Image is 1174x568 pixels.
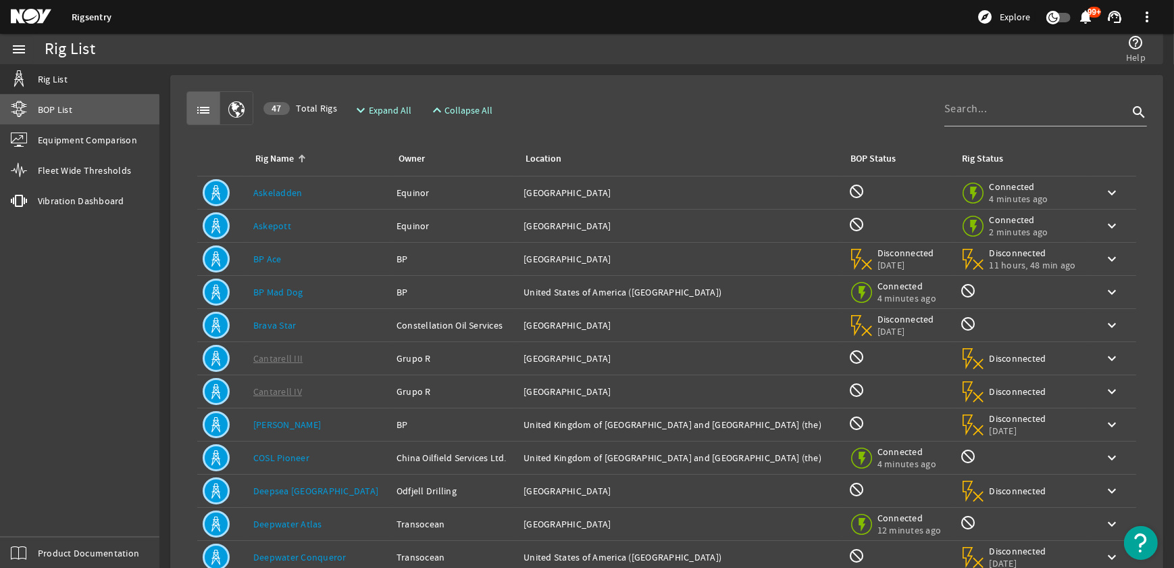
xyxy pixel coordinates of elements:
[990,485,1047,497] span: Disconnected
[1124,526,1158,560] button: Open Resource Center
[848,183,865,199] mat-icon: BOP Monitoring not available for this rig
[253,286,303,298] a: BP Mad Dog
[45,43,95,56] div: Rig List
[253,319,297,331] a: Brava Star
[524,484,838,498] div: [GEOGRAPHIC_DATA]
[253,187,303,199] a: Askeladden
[877,313,935,325] span: Disconnected
[961,316,977,332] mat-icon: Rig Monitoring not available for this rig
[399,151,425,166] div: Owner
[1104,549,1121,565] mat-icon: keyboard_arrow_down
[38,72,68,86] span: Rig List
[1104,383,1121,400] mat-icon: keyboard_arrow_down
[877,259,935,271] span: [DATE]
[990,385,1047,398] span: Disconnected
[11,41,27,57] mat-icon: menu
[1128,34,1144,51] mat-icon: help_outline
[1104,417,1121,433] mat-icon: keyboard_arrow_down
[848,349,865,365] mat-icon: BOP Monitoring not available for this rig
[1104,483,1121,499] mat-icon: keyboard_arrow_down
[877,446,936,458] span: Connected
[971,6,1036,28] button: Explore
[848,415,865,431] mat-icon: BOP Monitoring not available for this rig
[524,285,838,299] div: United States of America ([GEOGRAPHIC_DATA])
[1079,10,1093,24] button: 99+
[253,419,321,431] a: [PERSON_NAME]
[253,253,282,265] a: BP Ace
[255,151,294,166] div: Rig Name
[524,352,838,365] div: [GEOGRAPHIC_DATA]
[524,517,838,531] div: [GEOGRAPHIC_DATA]
[445,103,493,117] span: Collapse All
[397,517,513,531] div: Transocean
[253,352,303,364] a: Cantarell III
[524,252,838,266] div: [GEOGRAPHIC_DATA]
[850,151,896,166] div: BOP Status
[253,485,378,497] a: Deepsea [GEOGRAPHIC_DATA]
[524,451,838,465] div: United Kingdom of [GEOGRAPHIC_DATA] and [GEOGRAPHIC_DATA] (the)
[397,151,507,166] div: Owner
[1104,317,1121,333] mat-icon: keyboard_arrow_down
[424,98,499,122] button: Collapse All
[524,151,832,166] div: Location
[990,193,1048,205] span: 4 minutes ago
[1104,284,1121,300] mat-icon: keyboard_arrow_down
[253,385,302,398] a: Cantarell IV
[397,484,513,498] div: Odfjell Drilling
[1131,1,1163,33] button: more_vert
[877,512,942,524] span: Connected
[990,425,1047,437] span: [DATE]
[397,219,513,233] div: Equinor
[263,102,290,115] div: 47
[38,164,131,177] span: Fleet Wide Thresholds
[990,412,1047,425] span: Disconnected
[1000,10,1030,24] span: Explore
[524,318,838,332] div: [GEOGRAPHIC_DATA]
[961,283,977,299] mat-icon: Rig Monitoring not available for this rig
[253,551,347,563] a: Deepwater Conqueror
[353,102,363,118] mat-icon: expand_more
[990,259,1076,271] span: 11 hours, 48 min ago
[1131,104,1147,120] i: search
[1104,516,1121,532] mat-icon: keyboard_arrow_down
[1104,218,1121,234] mat-icon: keyboard_arrow_down
[524,550,838,564] div: United States of America ([GEOGRAPHIC_DATA])
[397,418,513,431] div: BP
[526,151,561,166] div: Location
[990,181,1048,193] span: Connected
[1104,251,1121,267] mat-icon: keyboard_arrow_down
[877,247,935,259] span: Disconnected
[253,518,322,530] a: Deepwater Atlas
[369,103,411,117] span: Expand All
[990,352,1047,364] span: Disconnected
[848,548,865,564] mat-icon: BOP Monitoring not available for this rig
[944,101,1128,117] input: Search...
[1104,185,1121,201] mat-icon: keyboard_arrow_down
[397,550,513,564] div: Transocean
[253,151,380,166] div: Rig Name
[848,382,865,398] mat-icon: BOP Monitoring not available for this rig
[397,318,513,332] div: Constellation Oil Services
[877,292,936,304] span: 4 minutes ago
[877,524,942,536] span: 12 minutes ago
[347,98,417,122] button: Expand All
[877,280,936,292] span: Connected
[72,11,111,24] a: Rigsentry
[397,252,513,266] div: BP
[38,103,72,116] span: BOP List
[990,226,1048,238] span: 2 minutes ago
[397,285,513,299] div: BP
[990,247,1076,259] span: Disconnected
[524,418,838,431] div: United Kingdom of [GEOGRAPHIC_DATA] and [GEOGRAPHIC_DATA] (the)
[429,102,440,118] mat-icon: expand_less
[877,458,936,470] span: 4 minutes ago
[1078,9,1094,25] mat-icon: notifications
[38,133,137,147] span: Equipment Comparison
[38,546,139,560] span: Product Documentation
[253,220,291,232] a: Askepott
[263,101,337,115] span: Total Rigs
[977,9,993,25] mat-icon: explore
[1126,51,1146,64] span: Help
[848,481,865,498] mat-icon: BOP Monitoring not available for this rig
[524,186,838,199] div: [GEOGRAPHIC_DATA]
